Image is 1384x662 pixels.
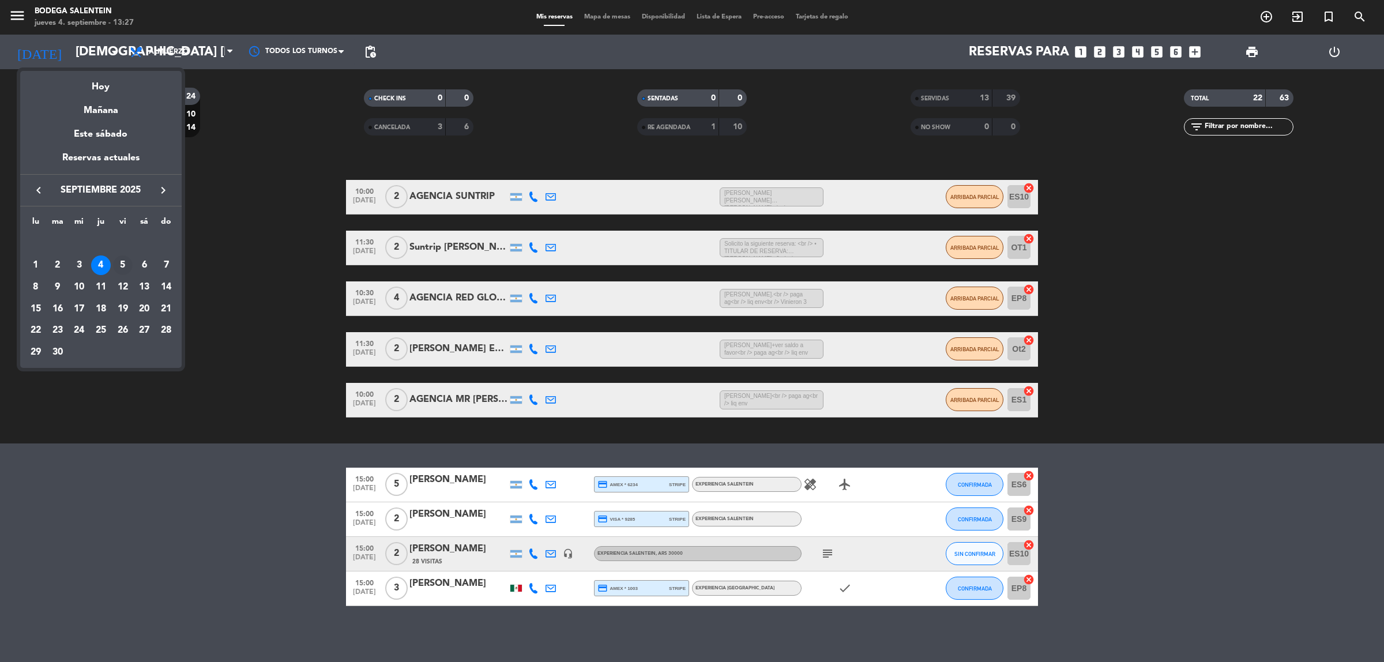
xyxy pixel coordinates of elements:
[26,321,46,341] div: 22
[134,255,154,275] div: 6
[134,321,154,341] div: 27
[156,183,170,197] i: keyboard_arrow_right
[25,341,47,363] td: 29 de septiembre de 2025
[49,183,153,198] span: septiembre 2025
[90,215,112,233] th: jueves
[20,95,182,118] div: Mañana
[68,298,90,320] td: 17 de septiembre de 2025
[26,255,46,275] div: 1
[47,298,69,320] td: 16 de septiembre de 2025
[112,320,134,342] td: 26 de septiembre de 2025
[91,321,111,341] div: 25
[69,255,89,275] div: 3
[69,321,89,341] div: 24
[155,276,177,298] td: 14 de septiembre de 2025
[156,299,176,319] div: 21
[69,299,89,319] div: 17
[134,276,156,298] td: 13 de septiembre de 2025
[90,298,112,320] td: 18 de septiembre de 2025
[90,255,112,277] td: 4 de septiembre de 2025
[48,321,67,341] div: 23
[91,255,111,275] div: 4
[155,255,177,277] td: 7 de septiembre de 2025
[153,183,174,198] button: keyboard_arrow_right
[48,277,67,297] div: 9
[134,277,154,297] div: 13
[134,215,156,233] th: sábado
[20,71,182,95] div: Hoy
[156,321,176,341] div: 28
[68,215,90,233] th: miércoles
[113,255,133,275] div: 5
[112,298,134,320] td: 19 de septiembre de 2025
[68,320,90,342] td: 24 de septiembre de 2025
[47,341,69,363] td: 30 de septiembre de 2025
[134,320,156,342] td: 27 de septiembre de 2025
[26,299,46,319] div: 15
[112,215,134,233] th: viernes
[25,215,47,233] th: lunes
[25,298,47,320] td: 15 de septiembre de 2025
[156,255,176,275] div: 7
[112,255,134,277] td: 5 de septiembre de 2025
[68,255,90,277] td: 3 de septiembre de 2025
[25,233,177,255] td: SEP.
[28,183,49,198] button: keyboard_arrow_left
[32,183,46,197] i: keyboard_arrow_left
[91,277,111,297] div: 11
[134,299,154,319] div: 20
[155,320,177,342] td: 28 de septiembre de 2025
[48,299,67,319] div: 16
[68,276,90,298] td: 10 de septiembre de 2025
[25,255,47,277] td: 1 de septiembre de 2025
[48,343,67,362] div: 30
[113,321,133,341] div: 26
[26,343,46,362] div: 29
[155,215,177,233] th: domingo
[69,277,89,297] div: 10
[25,276,47,298] td: 8 de septiembre de 2025
[91,299,111,319] div: 18
[47,215,69,233] th: martes
[90,276,112,298] td: 11 de septiembre de 2025
[155,298,177,320] td: 21 de septiembre de 2025
[113,277,133,297] div: 12
[47,255,69,277] td: 2 de septiembre de 2025
[134,255,156,277] td: 6 de septiembre de 2025
[90,320,112,342] td: 25 de septiembre de 2025
[26,277,46,297] div: 8
[20,118,182,151] div: Este sábado
[20,151,182,174] div: Reservas actuales
[113,299,133,319] div: 19
[134,298,156,320] td: 20 de septiembre de 2025
[25,320,47,342] td: 22 de septiembre de 2025
[47,276,69,298] td: 9 de septiembre de 2025
[47,320,69,342] td: 23 de septiembre de 2025
[48,255,67,275] div: 2
[156,277,176,297] div: 14
[112,276,134,298] td: 12 de septiembre de 2025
